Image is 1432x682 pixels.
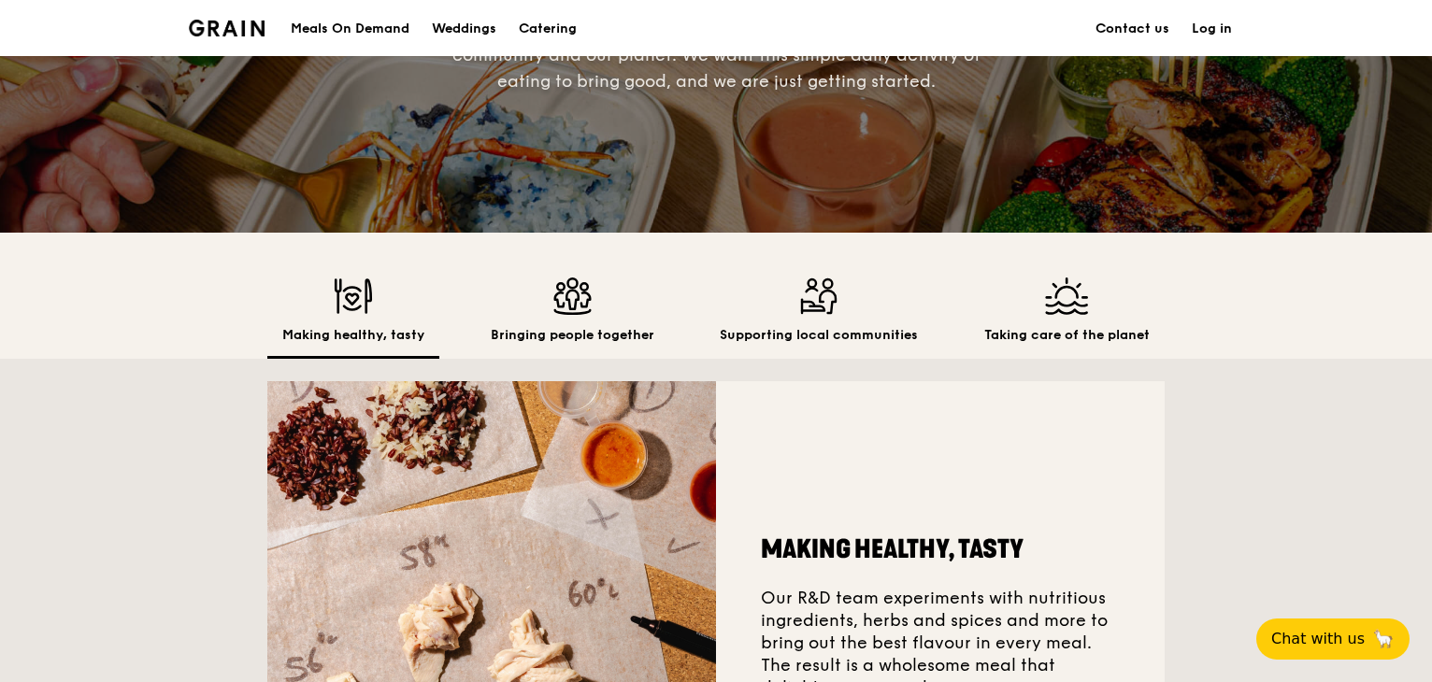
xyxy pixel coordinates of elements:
[720,326,918,345] h2: Supporting local communities
[1084,1,1181,57] a: Contact us
[282,277,424,315] img: Making healthy, tasty
[984,277,1150,315] img: Taking care of the planet
[1372,628,1395,650] span: 🦙
[421,1,508,57] a: Weddings
[291,1,409,57] div: Meals On Demand
[720,277,918,315] img: Supporting local communities
[1256,618,1410,660] button: Chat with us🦙
[189,20,265,36] img: Grain
[432,1,496,57] div: Weddings
[508,1,588,57] a: Catering
[519,1,577,57] div: Catering
[491,277,654,315] img: Bringing people together
[1181,1,1243,57] a: Log in
[984,326,1150,345] h2: Taking care of the planet
[761,533,1120,566] h2: Making healthy, tasty
[491,326,654,345] h2: Bringing people together
[282,326,424,345] h2: Making healthy, tasty
[1271,628,1365,650] span: Chat with us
